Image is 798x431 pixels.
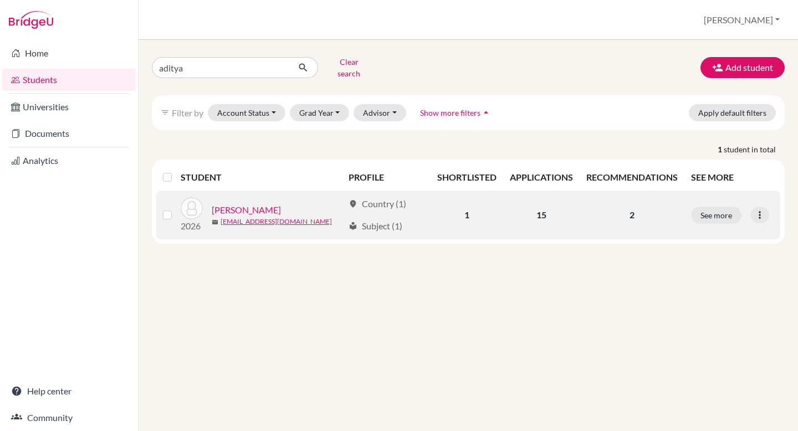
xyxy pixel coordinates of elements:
a: Analytics [2,150,136,172]
img: Bridge-U [9,11,53,29]
i: filter_list [161,108,170,117]
div: Subject (1) [349,219,402,233]
a: Community [2,407,136,429]
th: APPLICATIONS [503,164,580,191]
a: [PERSON_NAME] [212,203,281,217]
th: STUDENT [181,164,342,191]
th: SHORTLISTED [431,164,503,191]
p: 2026 [181,219,203,233]
button: Advisor [354,104,406,121]
button: Add student [700,57,785,78]
th: SEE MORE [684,164,780,191]
td: 1 [431,191,503,239]
span: local_library [349,222,357,230]
img: Koradia, Aditya [181,197,203,219]
button: Clear search [318,53,380,82]
button: Apply default filters [689,104,776,121]
a: Universities [2,96,136,118]
a: Home [2,42,136,64]
a: Documents [2,122,136,145]
a: [EMAIL_ADDRESS][DOMAIN_NAME] [221,217,332,227]
i: arrow_drop_up [480,107,492,118]
span: Filter by [172,107,203,118]
th: PROFILE [342,164,431,191]
p: 2 [586,208,678,222]
a: Help center [2,380,136,402]
a: Students [2,69,136,91]
span: mail [212,219,218,225]
span: location_on [349,199,357,208]
th: RECOMMENDATIONS [580,164,684,191]
button: Account Status [208,104,285,121]
input: Find student by name... [152,57,289,78]
button: See more [691,207,741,224]
button: Grad Year [290,104,350,121]
button: Show more filtersarrow_drop_up [411,104,501,121]
div: Country (1) [349,197,406,211]
span: student in total [724,143,785,155]
button: [PERSON_NAME] [699,9,785,30]
strong: 1 [718,143,724,155]
td: 15 [503,191,580,239]
span: Show more filters [420,108,480,117]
